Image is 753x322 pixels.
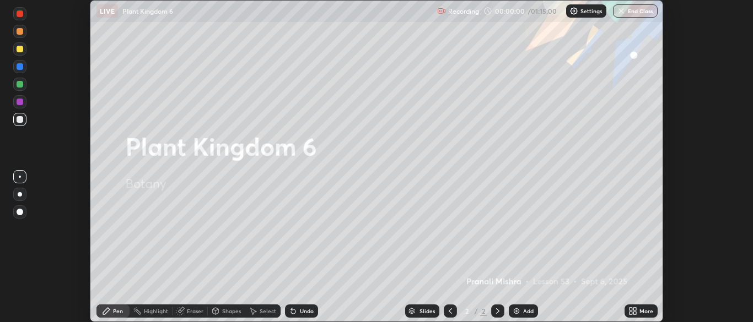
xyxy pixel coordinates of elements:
div: Add [523,308,534,314]
img: recording.375f2c34.svg [437,7,446,15]
div: More [639,308,653,314]
p: Plant Kingdom 6 [122,7,173,15]
div: Pen [113,308,123,314]
div: Shapes [222,308,241,314]
div: Highlight [144,308,168,314]
img: end-class-cross [617,7,626,15]
button: End Class [613,4,658,18]
div: Slides [419,308,435,314]
p: Settings [580,8,602,14]
p: Recording [448,7,479,15]
div: Undo [300,308,314,314]
img: add-slide-button [512,307,521,315]
div: Select [260,308,276,314]
p: LIVE [100,7,115,15]
img: class-settings-icons [569,7,578,15]
div: Eraser [187,308,203,314]
div: / [475,308,478,314]
div: 2 [461,308,472,314]
div: 2 [480,306,487,316]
